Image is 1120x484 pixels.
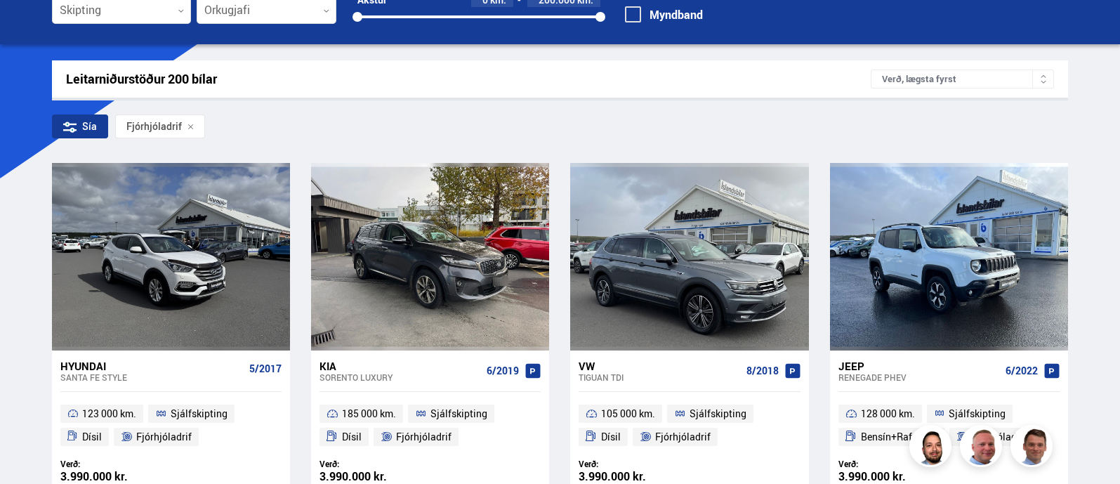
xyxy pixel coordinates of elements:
[625,8,703,21] label: Myndband
[949,405,1006,422] span: Sjálfskipting
[249,363,282,374] span: 5/2017
[690,405,746,422] span: Sjálfskipting
[82,429,102,445] span: Dísil
[838,372,1000,382] div: Renegade PHEV
[838,459,949,469] div: Verð:
[1006,365,1038,377] span: 6/2022
[601,429,621,445] span: Dísil
[319,360,481,372] div: Kia
[579,372,740,382] div: Tiguan TDI
[911,427,954,469] img: nhp88E3Fdnt1Opn2.png
[11,6,53,48] button: Opna LiveChat spjallviðmót
[342,429,362,445] span: Dísil
[838,360,1000,372] div: Jeep
[601,405,655,422] span: 105 000 km.
[52,115,108,138] div: Sía
[871,70,1054,89] div: Verð, lægsta fyrst
[126,121,182,132] span: Fjórhjóladrif
[396,429,452,445] span: Fjórhjóladrif
[60,471,171,483] div: 3.990.000 kr.
[861,429,937,445] span: Bensín+Rafmagn
[171,405,228,422] span: Sjálfskipting
[962,427,1004,469] img: siFngHWaQ9KaOqBr.png
[319,372,481,382] div: Sorento LUXURY
[655,429,711,445] span: Fjórhjóladrif
[861,405,915,422] span: 128 000 km.
[60,372,244,382] div: Santa Fe STYLE
[746,365,779,377] span: 8/2018
[430,405,487,422] span: Sjálfskipting
[579,360,740,372] div: VW
[60,360,244,372] div: Hyundai
[319,459,430,469] div: Verð:
[319,471,430,483] div: 3.990.000 kr.
[82,405,136,422] span: 123 000 km.
[579,459,690,469] div: Verð:
[1013,427,1055,469] img: FbJEzSuNWCJXmdc-.webp
[838,471,949,483] div: 3.990.000 kr.
[60,459,171,469] div: Verð:
[136,429,192,445] span: Fjórhjóladrif
[66,72,871,86] div: Leitarniðurstöður 200 bílar
[487,365,519,377] span: 6/2019
[342,405,396,422] span: 185 000 km.
[579,471,690,483] div: 3.990.000 kr.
